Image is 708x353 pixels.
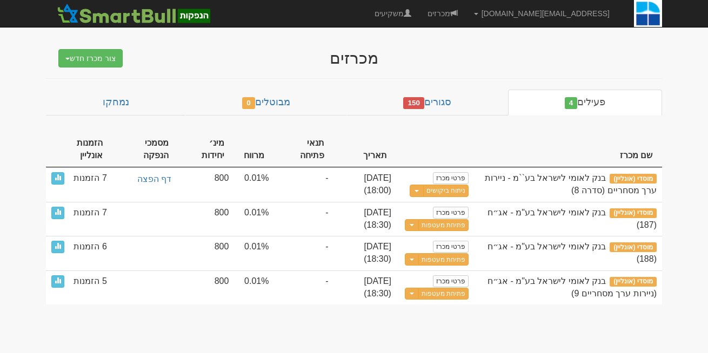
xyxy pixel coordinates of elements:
[403,97,424,109] span: 150
[234,236,274,270] td: 0.01%
[334,202,397,236] td: [DATE] (18:30)
[46,90,185,116] a: נמחקו
[334,132,397,168] th: תאריך
[112,132,178,168] th: מסמכי הנפקה
[485,173,657,195] span: בנק לאומי לישראל בע``מ - ניירות ערך מסחריים (סדרה 8)
[234,132,274,168] th: מרווח
[334,167,397,202] td: [DATE] (18:00)
[178,202,235,236] td: 800
[58,49,123,67] button: צור מכרז חדש
[487,242,657,263] span: בנק לאומי לישראל בע"מ - אג״ח (188)
[610,174,657,184] span: מוסדי (אונליין)
[274,167,333,202] td: -
[347,90,508,116] a: סגורים
[508,90,662,116] a: פעילים
[274,270,333,305] td: -
[74,207,106,219] span: 7 הזמנות
[418,219,469,232] button: פתיחת מעטפות
[178,236,235,270] td: 800
[46,132,112,168] th: הזמנות אונליין
[565,97,578,109] span: 4
[423,185,469,197] a: ניתוח ביקושים
[74,241,106,253] span: 6 הזמנות
[143,49,565,67] div: מכרזים
[433,275,469,287] a: פרטי מכרז
[74,275,106,288] span: 5 הזמנות
[610,208,657,218] span: מוסדי (אונליין)
[234,202,274,236] td: 0.01%
[334,236,397,270] td: [DATE] (18:30)
[234,270,274,305] td: 0.01%
[274,236,333,270] td: -
[418,253,469,266] button: פתיחת מעטפות
[610,277,657,287] span: מוסדי (אונליין)
[433,207,469,219] a: פרטי מכרז
[418,288,469,300] button: פתיחת מעטפות
[178,132,235,168] th: מינ׳ יחידות
[234,167,274,202] td: 0.01%
[334,270,397,305] td: [DATE] (18:30)
[487,208,657,229] span: בנק לאומי לישראל בע"מ - אג״ח (187)
[274,132,333,168] th: תנאי פתיחה
[54,3,213,24] img: סמארטבול - מערכת לניהול הנפקות
[74,172,106,185] span: 7 הזמנות
[178,167,235,202] td: 800
[487,276,657,298] span: בנק לאומי לישראל בע"מ - אג״ח (ניירות ערך מסחריים 9)
[433,241,469,253] a: פרטי מכרז
[433,172,469,184] a: פרטי מכרז
[274,202,333,236] td: -
[118,172,173,187] a: דף הפצה
[474,132,662,168] th: שם מכרז
[178,270,235,305] td: 800
[185,90,346,116] a: מבוטלים
[242,97,255,109] span: 0
[610,242,657,252] span: מוסדי (אונליין)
